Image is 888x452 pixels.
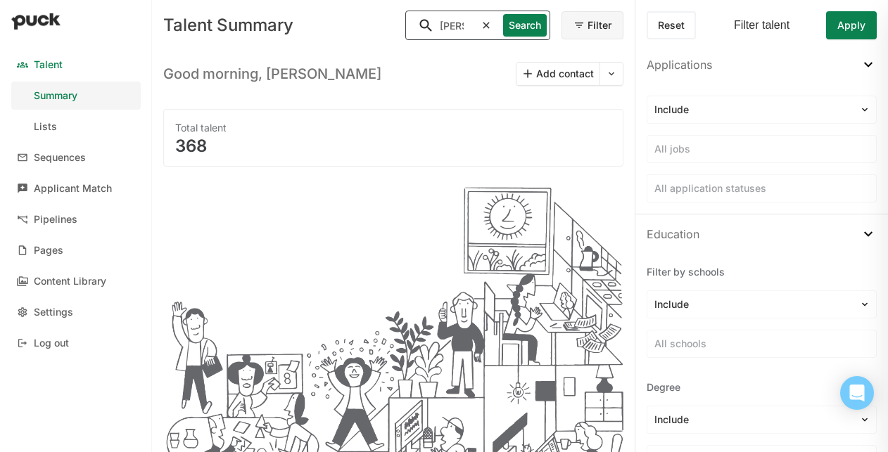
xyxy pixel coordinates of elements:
button: Add contact [516,63,600,85]
div: Content Library [34,276,106,288]
a: Pipelines [11,205,141,233]
input: Search [406,11,475,39]
a: Applicant Match [11,174,141,202]
div: Filter by schools [647,265,877,279]
h3: Good morning, [PERSON_NAME] [163,65,381,82]
div: Sequences [34,152,86,164]
div: Applications [647,56,712,73]
div: Log out [34,337,69,349]
div: Summary [34,90,77,102]
a: Lists [11,112,141,141]
div: Lists [34,121,57,133]
a: Sequences [11,143,141,172]
div: Pipelines [34,214,77,226]
a: Talent [11,51,141,79]
div: Degree [647,380,877,394]
div: Education [647,226,699,243]
div: Applicant Match [34,183,112,195]
div: Talent Summary [163,17,394,34]
a: Content Library [11,267,141,295]
button: Reset [647,11,696,39]
div: Pages [34,245,63,257]
a: Summary [11,82,141,110]
button: Search [503,14,547,37]
div: Filter talent [734,19,789,32]
a: Settings [11,298,141,326]
button: Apply [826,11,877,39]
div: Talent [34,59,63,71]
div: Open Intercom Messenger [840,376,874,410]
div: Settings [34,306,73,318]
div: Total talent [175,121,611,135]
div: 368 [175,138,611,155]
a: Pages [11,236,141,264]
button: Filter [562,11,623,39]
